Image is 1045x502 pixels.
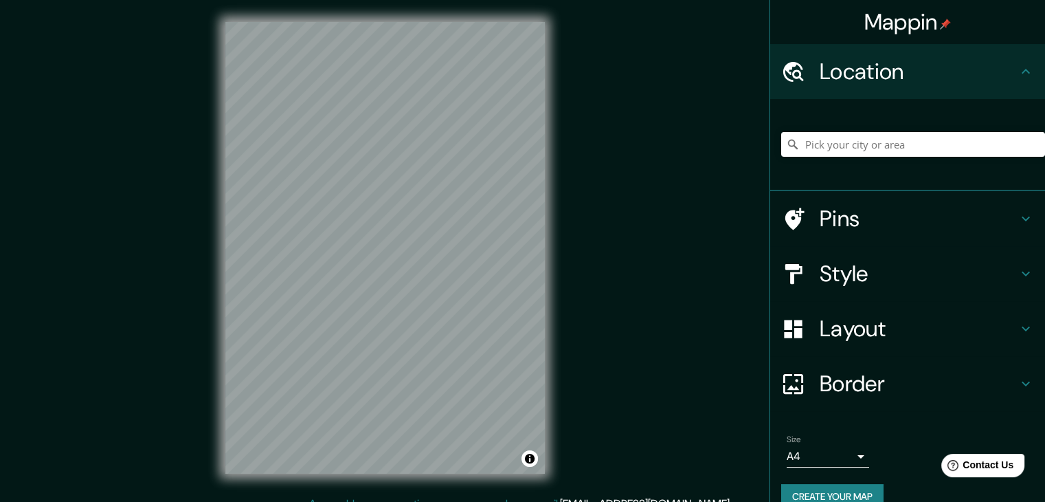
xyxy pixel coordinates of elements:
h4: Mappin [864,8,952,36]
button: Toggle attribution [521,450,538,467]
div: A4 [787,446,869,468]
div: Pins [770,191,1045,246]
label: Size [787,434,801,446]
img: pin-icon.png [940,19,951,30]
div: Layout [770,301,1045,356]
h4: Style [820,260,1018,287]
div: Style [770,246,1045,301]
div: Location [770,44,1045,99]
input: Pick your city or area [781,132,1045,157]
iframe: Help widget launcher [923,448,1030,487]
h4: Layout [820,315,1018,342]
h4: Border [820,370,1018,397]
h4: Location [820,58,1018,85]
h4: Pins [820,205,1018,232]
div: Border [770,356,1045,411]
canvas: Map [225,22,545,474]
